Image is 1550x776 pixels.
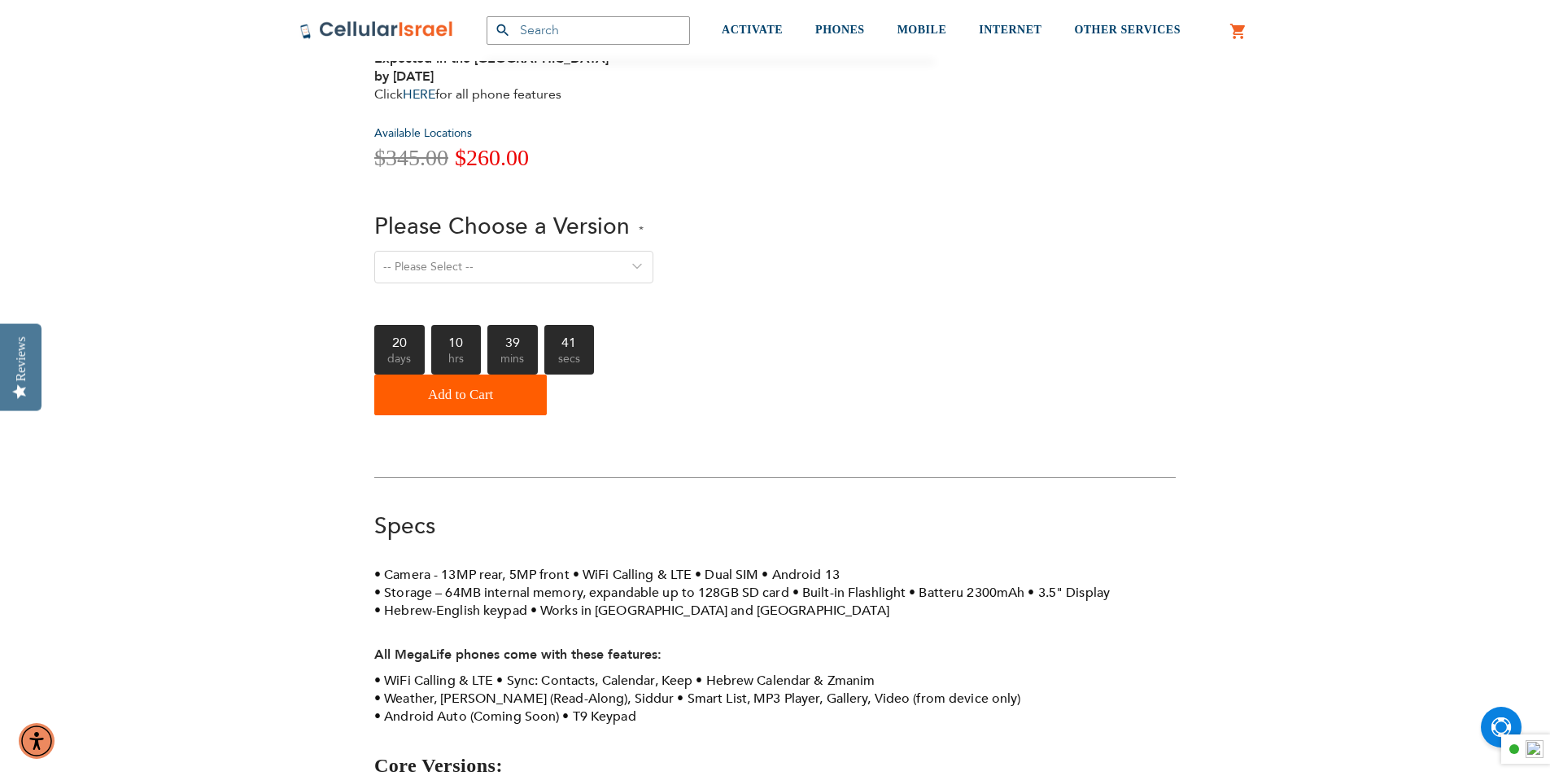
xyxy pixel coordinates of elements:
[815,24,865,36] span: PHONES
[431,349,482,375] span: hrs
[909,584,1024,602] li: Batteru 2300mAh
[374,125,472,141] a: Available Locations
[562,708,635,726] li: T9 Keypad
[374,349,425,375] span: days
[897,24,947,36] span: MOBILE
[374,646,661,664] strong: All MegaLife phones come with these features:
[428,379,493,411] span: Add to Cart
[299,20,454,40] img: Cellular Israel Logo
[722,24,783,36] span: ACTIVATE
[487,16,690,45] input: Search
[1074,24,1181,36] span: OTHER SERVICES
[374,602,527,620] li: Hebrew-English keypad
[544,325,595,349] b: 41
[374,211,630,242] span: Please Choose a Version
[455,145,529,170] span: $260.00
[1028,584,1110,602] li: 3.5" Display
[677,690,1020,708] li: Smart List, MP3 Player, Gallery, Video (from device only)
[487,349,538,375] span: mins
[544,349,595,375] span: secs
[374,690,674,708] li: Weather, [PERSON_NAME] (Read-Along), Siddur
[792,584,906,602] li: Built-in Flashlight
[374,375,547,415] button: Add to Cart
[496,672,692,690] li: Sync: Contacts, Calendar, Keep
[530,602,889,620] li: Works in [GEOGRAPHIC_DATA] and [GEOGRAPHIC_DATA]
[374,566,570,584] li: Camera - 13MP rear, 5MP front
[762,566,839,584] li: Android 13
[487,325,538,349] b: 39
[573,566,692,584] li: WiFi Calling & LTE
[431,325,482,349] b: 10
[979,24,1041,36] span: INTERNET
[696,672,875,690] li: Hebrew Calendar & Zmanim
[374,672,493,690] li: WiFi Calling & LTE
[374,755,503,776] strong: Core Versions:
[14,336,28,381] div: Reviews
[19,723,55,759] div: Accessibility Menu
[374,325,425,349] b: 20
[695,566,758,584] li: Dual SIM
[374,584,789,602] li: Storage – 64MB internal memory, expandable up to 128GB SD card
[403,85,435,103] a: HERE
[374,511,435,541] a: Specs
[374,145,448,170] span: $345.00
[374,708,559,726] li: Android Auto (Coming Soon)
